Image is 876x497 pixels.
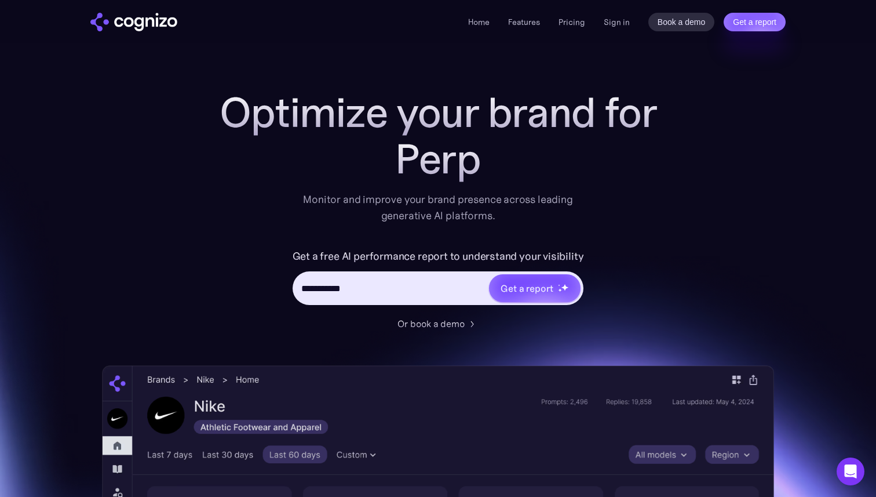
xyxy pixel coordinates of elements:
[648,13,715,31] a: Book a demo
[561,284,568,291] img: star
[206,136,670,182] div: Perp
[468,17,490,27] a: Home
[837,458,864,485] div: Open Intercom Messenger
[206,89,670,136] h1: Optimize your brand for
[90,13,177,31] a: home
[293,247,584,266] label: Get a free AI performance report to understand your visibility
[90,13,177,31] img: cognizo logo
[397,317,465,331] div: Or book a demo
[397,317,479,331] a: Or book a demo
[295,191,581,224] div: Monitor and improve your brand presence across leading generative AI platforms.
[559,17,585,27] a: Pricing
[508,17,540,27] a: Features
[724,13,786,31] a: Get a report
[558,284,560,286] img: star
[293,247,584,311] form: Hero URL Input Form
[604,15,630,29] a: Sign in
[488,273,582,303] a: Get a reportstarstarstar
[501,281,553,295] div: Get a report
[558,288,562,292] img: star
